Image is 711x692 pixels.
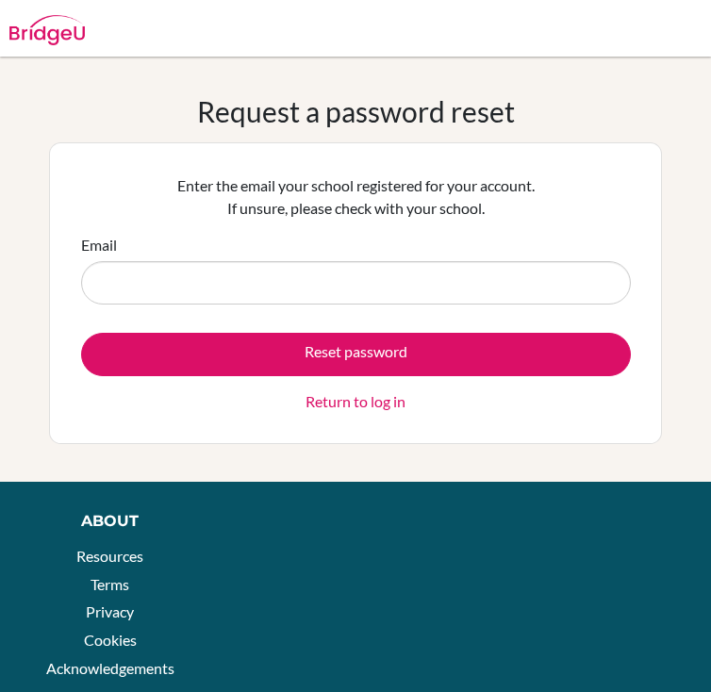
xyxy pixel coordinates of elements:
[81,234,117,256] label: Email
[46,659,174,677] a: Acknowledgements
[197,94,515,128] h1: Request a password reset
[91,575,129,593] a: Terms
[9,15,85,45] img: Bridge-U
[81,333,631,376] button: Reset password
[86,602,134,620] a: Privacy
[306,390,405,413] a: Return to log in
[81,174,631,220] p: Enter the email your school registered for your account. If unsure, please check with your school.
[42,510,178,533] div: About
[76,547,143,565] a: Resources
[84,631,137,649] a: Cookies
